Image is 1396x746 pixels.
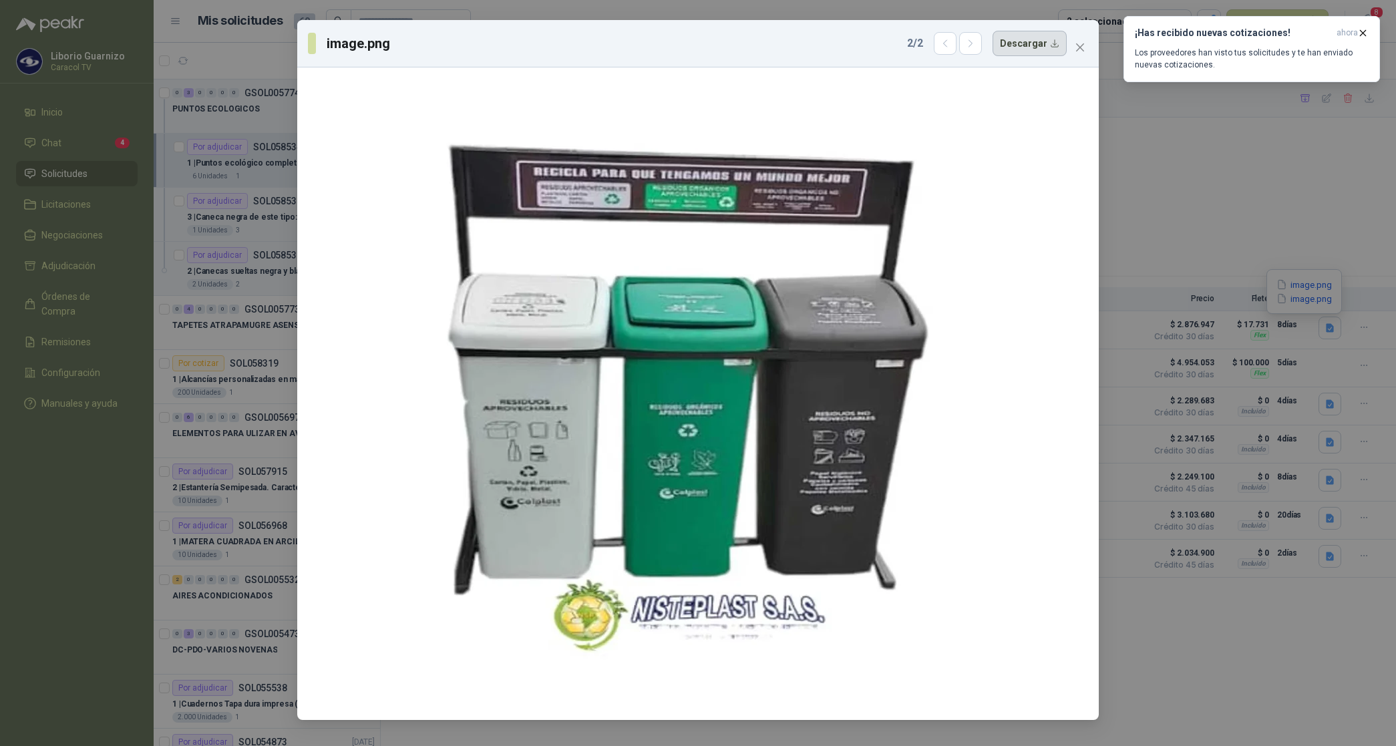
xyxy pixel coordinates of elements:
[1135,47,1369,71] p: Los proveedores han visto tus solicitudes y te han enviado nuevas cotizaciones.
[1337,27,1358,39] span: ahora
[1069,37,1091,58] button: Close
[907,35,923,51] span: 2 / 2
[1123,16,1380,82] button: ¡Has recibido nuevas cotizaciones!ahora Los proveedores han visto tus solicitudes y te han enviad...
[993,31,1067,56] button: Descargar
[1075,42,1085,53] span: close
[327,33,393,53] h3: image.png
[1135,27,1331,39] h3: ¡Has recibido nuevas cotizaciones!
